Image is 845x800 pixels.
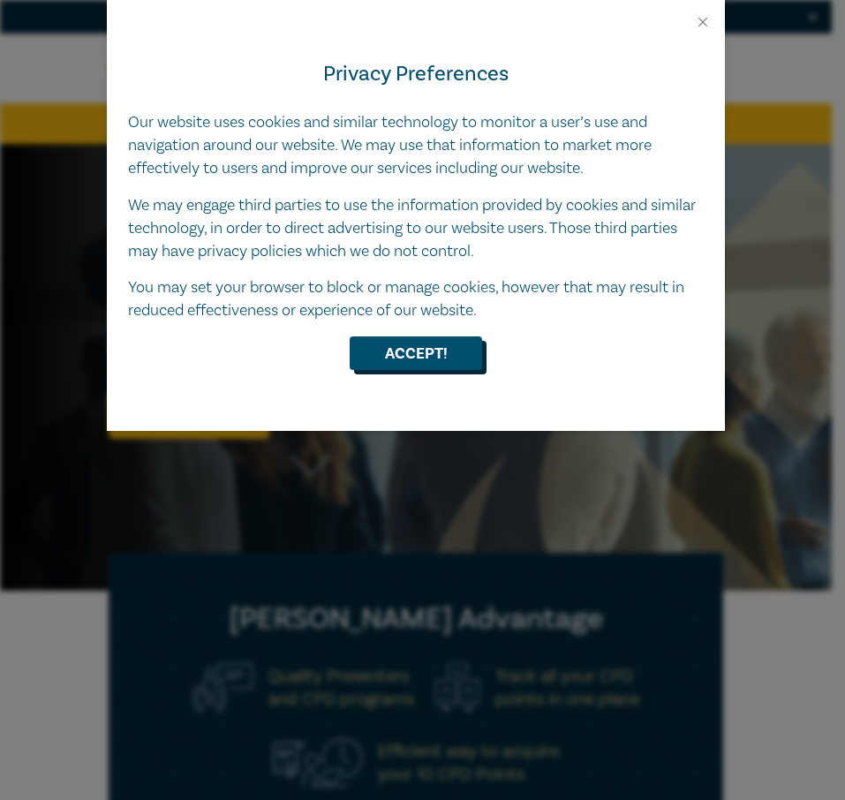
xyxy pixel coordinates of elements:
h4: Privacy Preferences [128,58,704,90]
p: You may set your browser to block or manage cookies, however that may result in reduced effective... [128,276,704,322]
button: Accept! [350,336,482,370]
button: Close [695,14,711,30]
p: Our website uses cookies and similar technology to monitor a user’s use and navigation around our... [128,111,704,180]
p: We may engage third parties to use the information provided by cookies and similar technology, in... [128,194,704,263]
